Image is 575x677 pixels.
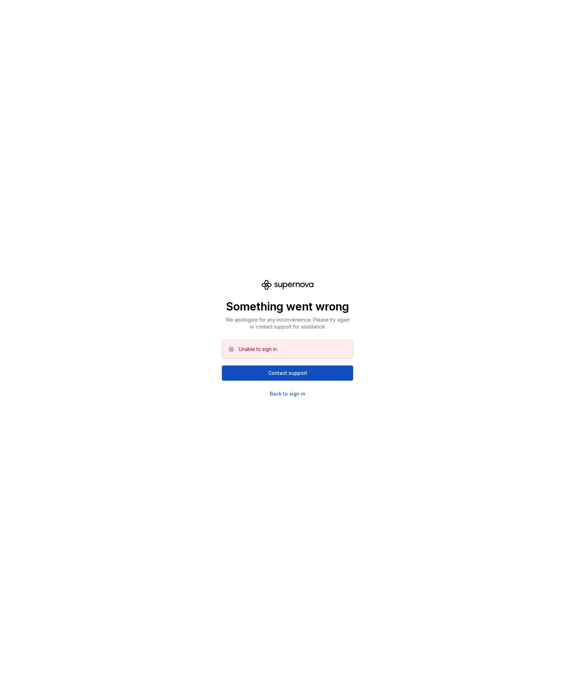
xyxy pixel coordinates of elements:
[222,300,353,314] p: Something went wrong
[268,370,307,377] span: Contact support
[222,316,353,330] p: We apologize for any inconvenience. Please try again or contact support for assistance.
[239,346,278,353] div: Unable to sign in.
[270,390,305,397] a: Back to sign in
[222,365,353,381] button: Contact support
